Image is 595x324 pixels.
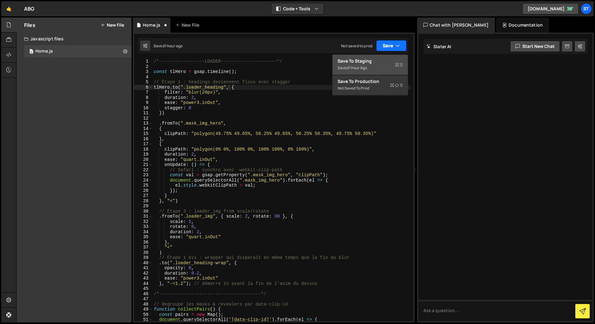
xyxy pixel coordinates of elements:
div: 22 [134,167,153,173]
div: Save to Staging [338,58,403,64]
div: 9 [134,100,153,105]
div: 16 [134,136,153,142]
div: 29 [134,203,153,209]
div: 35 [134,234,153,240]
div: Saved [338,64,403,72]
div: Saved [153,43,183,49]
div: 23 [134,172,153,178]
button: New File [101,23,124,28]
span: S [395,62,403,68]
div: 25 [134,183,153,188]
div: Chat with [PERSON_NAME] [417,18,495,33]
div: 42 [134,271,153,276]
div: ABG [24,5,34,13]
div: 41 [134,265,153,271]
div: Documentation [496,18,549,33]
div: Home.js [143,22,160,28]
div: 3 [134,69,153,75]
button: Code + Tools [271,3,324,14]
div: 2 [134,64,153,69]
div: 51 [134,317,153,322]
div: 10 [134,105,153,111]
div: 12 [134,116,153,121]
div: 1 hour ago [349,65,367,70]
div: 37 [134,245,153,250]
div: Not saved to prod [341,43,372,49]
div: 48 [134,302,153,307]
span: S [390,82,403,88]
div: Javascript files [17,33,132,45]
div: Home.js [35,49,53,54]
button: Save [376,40,406,51]
div: 33 [134,224,153,229]
a: 🤙 [1,1,17,16]
div: 26 [134,188,153,193]
button: Save to ProductionS Not saved to prod [333,75,408,95]
div: 5 [134,80,153,85]
div: 49 [134,307,153,312]
div: 50 [134,312,153,317]
div: 4 [134,75,153,80]
h2: Slater AI [427,44,452,49]
button: Start new chat [510,41,560,52]
span: 0 [29,49,33,54]
div: 14 [134,126,153,131]
div: 17 [134,141,153,147]
div: New File [175,22,202,28]
button: Save to StagingS Saved1 hour ago [333,55,408,75]
div: 7 [134,90,153,95]
div: 30 [134,209,153,214]
div: 40 [134,260,153,266]
div: 39 [134,255,153,260]
div: 15 [134,131,153,136]
div: 19 [134,152,153,157]
div: 27 [134,193,153,198]
div: 28 [134,198,153,204]
div: 11 [134,111,153,116]
div: 45 [134,286,153,291]
div: 24 [134,178,153,183]
div: 20 [134,157,153,162]
div: 8 [134,95,153,100]
div: 46 [134,291,153,297]
div: 31 [134,214,153,219]
a: [DOMAIN_NAME] [522,3,579,14]
div: 1 hour ago [165,43,183,49]
div: 16686/45579.js [24,45,132,58]
div: 38 [134,250,153,255]
div: 34 [134,229,153,235]
h2: Files [24,22,35,28]
div: 43 [134,276,153,281]
div: 13 [134,121,153,126]
div: 1 [134,59,153,64]
div: Save to Production [338,78,403,85]
div: 47 [134,296,153,302]
div: 21 [134,162,153,167]
div: Not saved to prod [338,85,403,92]
div: 18 [134,147,153,152]
div: 32 [134,219,153,224]
a: St [581,3,592,14]
div: 6 [134,85,153,90]
div: 36 [134,240,153,245]
div: 44 [134,281,153,286]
